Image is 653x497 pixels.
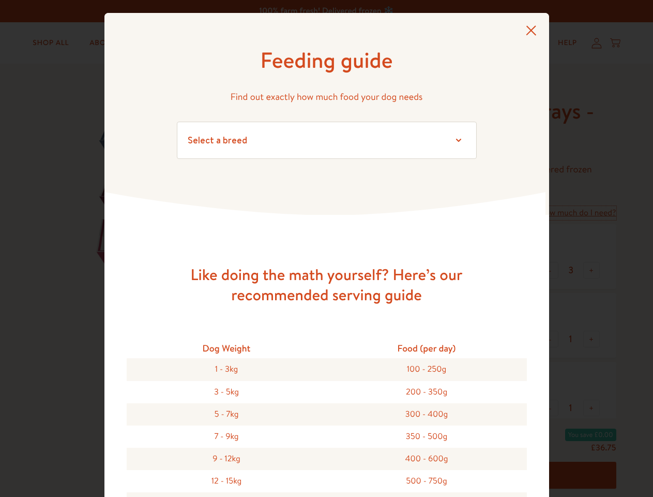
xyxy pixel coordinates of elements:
div: Dog Weight [127,338,327,358]
div: Food (per day) [327,338,527,358]
div: 350 - 500g [327,426,527,448]
div: 3 - 5kg [127,381,327,403]
p: Find out exactly how much food your dog needs [177,89,477,105]
div: 100 - 250g [327,358,527,381]
div: 300 - 400g [327,403,527,426]
div: 1 - 3kg [127,358,327,381]
div: 400 - 600g [327,448,527,470]
h3: Like doing the math yourself? Here’s our recommended serving guide [161,265,492,305]
div: 200 - 350g [327,381,527,403]
div: 5 - 7kg [127,403,327,426]
div: 12 - 15kg [127,470,327,492]
div: 7 - 9kg [127,426,327,448]
div: 500 - 750g [327,470,527,492]
h1: Feeding guide [177,46,477,75]
div: 9 - 12kg [127,448,327,470]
